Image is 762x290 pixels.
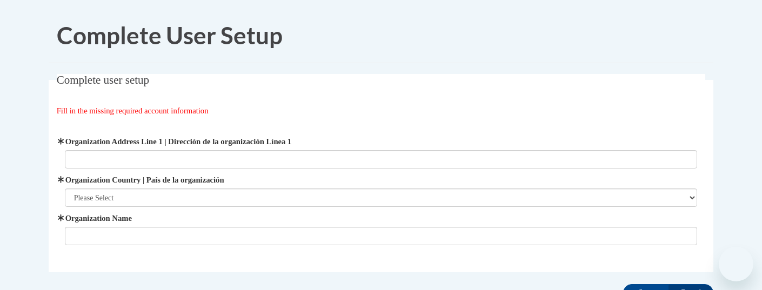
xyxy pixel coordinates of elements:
[65,174,698,186] label: Organization Country | País de la organización
[65,150,698,168] input: Metadata input
[65,212,698,224] label: Organization Name
[57,73,149,86] span: Complete user setup
[719,247,753,281] iframe: Button to launch messaging window
[65,136,698,147] label: Organization Address Line 1 | Dirección de la organización Línea 1
[65,227,698,245] input: Metadata input
[57,106,209,115] span: Fill in the missing required account information
[57,21,283,49] span: Complete User Setup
